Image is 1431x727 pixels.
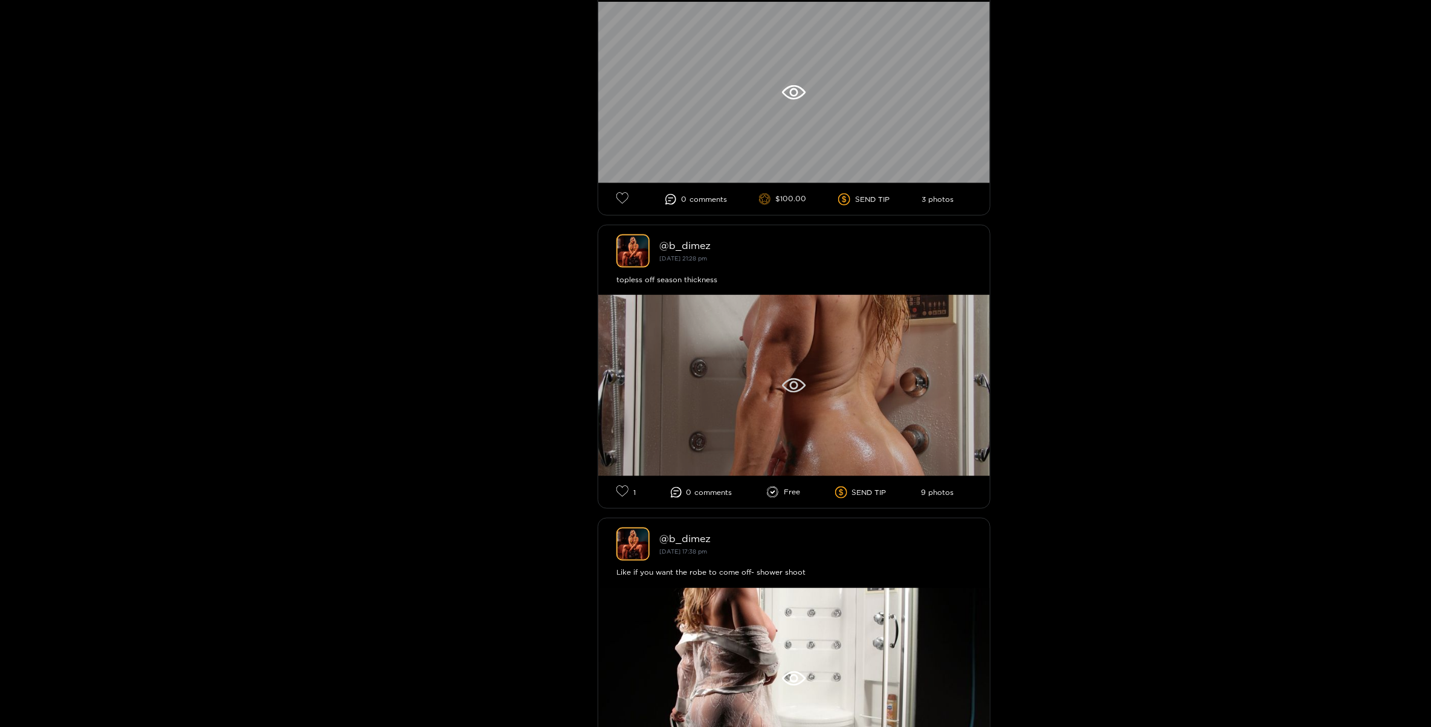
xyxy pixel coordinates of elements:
[659,533,972,544] div: @ b_dimez
[616,274,972,286] div: topless off season thickness
[838,193,855,205] span: dollar
[759,193,807,205] li: $100.00
[616,234,650,268] img: b_dimez
[659,548,707,555] small: [DATE] 17:38 pm
[767,486,800,499] li: Free
[671,487,732,498] li: 0
[838,193,890,205] li: SEND TIP
[665,194,727,205] li: 0
[690,195,727,204] span: comment s
[695,488,732,497] span: comment s
[616,485,636,499] li: 1
[922,195,954,204] li: 3 photos
[616,567,972,579] div: Like if you want the robe to come off- shower shoot
[835,486,852,499] span: dollar
[835,486,887,499] li: SEND TIP
[659,255,707,262] small: [DATE] 21:28 pm
[921,488,954,497] li: 9 photos
[659,240,972,251] div: @ b_dimez
[616,528,650,561] img: b_dimez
